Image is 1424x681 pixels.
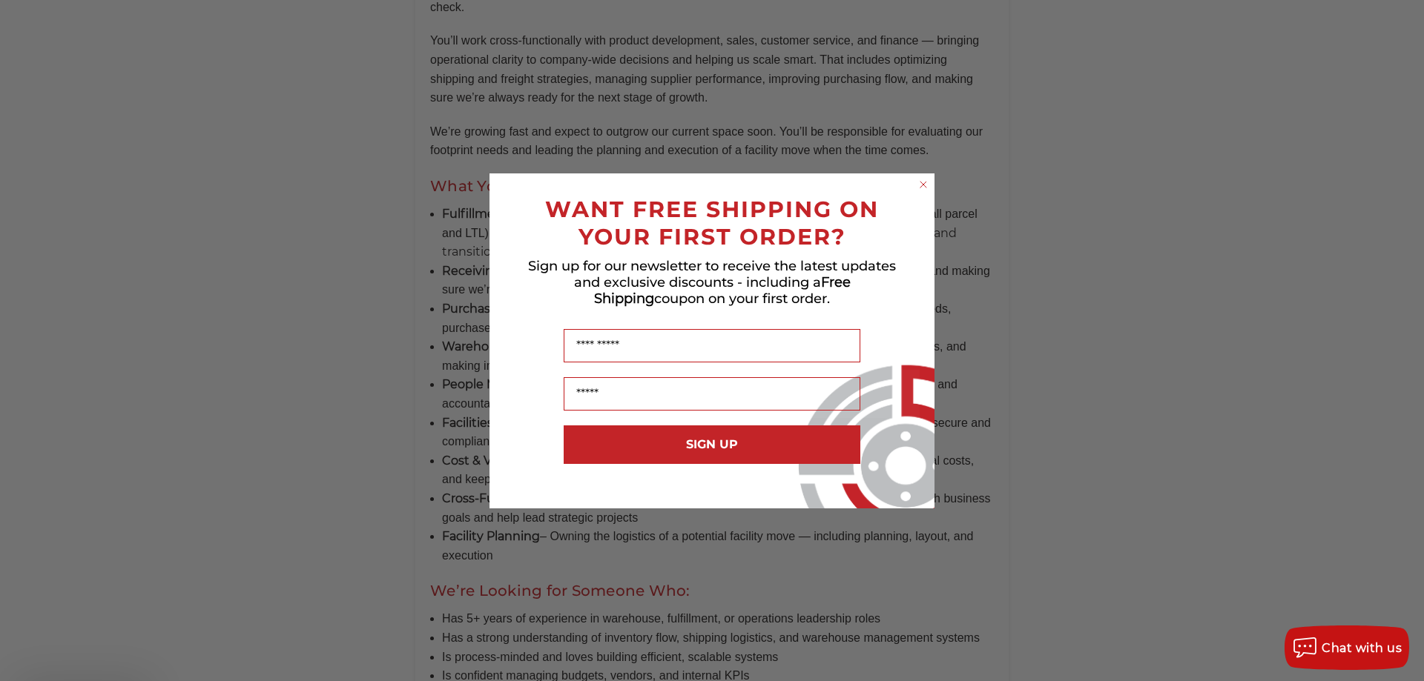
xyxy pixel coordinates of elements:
button: SIGN UP [564,425,860,464]
input: Email [564,377,860,411]
button: Chat with us [1285,625,1409,670]
span: Free Shipping [594,274,851,307]
span: Sign up for our newsletter to receive the latest updates and exclusive discounts - including a co... [528,258,896,307]
button: Close dialog [916,177,931,192]
span: WANT FREE SHIPPING ON YOUR FIRST ORDER? [545,196,879,250]
span: Chat with us [1322,641,1402,655]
